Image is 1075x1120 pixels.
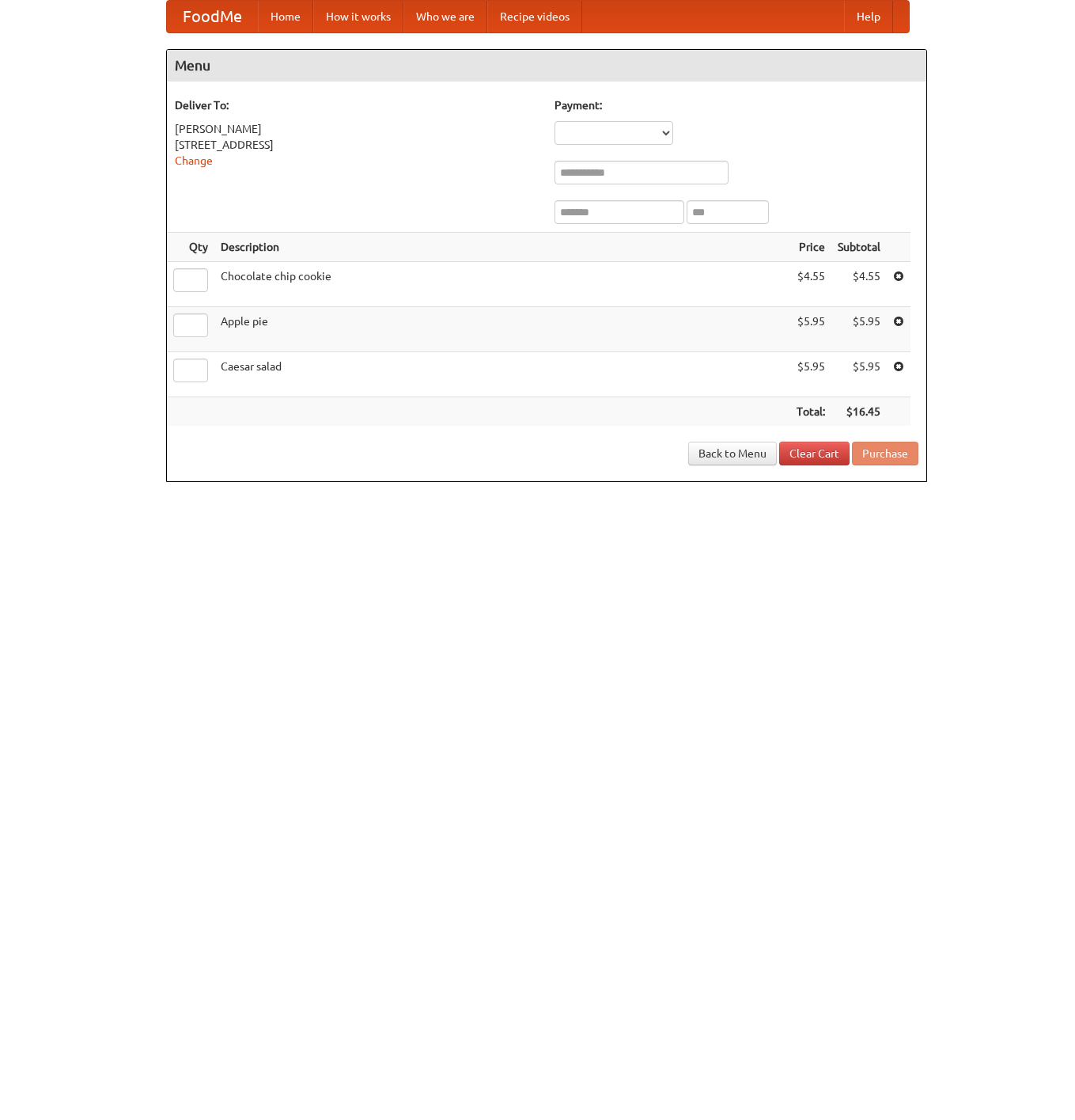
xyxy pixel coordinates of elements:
[175,137,539,153] div: [STREET_ADDRESS]
[403,1,487,32] a: Who we are
[555,97,918,113] h5: Payment:
[790,397,831,427] th: Total:
[790,352,831,397] td: $5.95
[831,397,887,427] th: $16.45
[844,1,893,32] a: Help
[175,97,539,113] h5: Deliver To:
[214,352,790,397] td: Caesar salad
[790,233,831,262] th: Price
[790,262,831,307] td: $4.55
[214,262,790,307] td: Chocolate chip cookie
[258,1,313,32] a: Home
[167,1,258,32] a: FoodMe
[779,442,850,465] a: Clear Cart
[688,442,777,465] a: Back to Menu
[831,233,887,262] th: Subtotal
[167,233,214,262] th: Qty
[831,307,887,352] td: $5.95
[214,307,790,352] td: Apple pie
[175,121,539,137] div: [PERSON_NAME]
[790,307,831,352] td: $5.95
[831,262,887,307] td: $4.55
[313,1,403,32] a: How it works
[831,352,887,397] td: $5.95
[175,154,213,167] a: Change
[852,442,918,465] button: Purchase
[487,1,582,32] a: Recipe videos
[167,50,926,82] h4: Menu
[214,233,790,262] th: Description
